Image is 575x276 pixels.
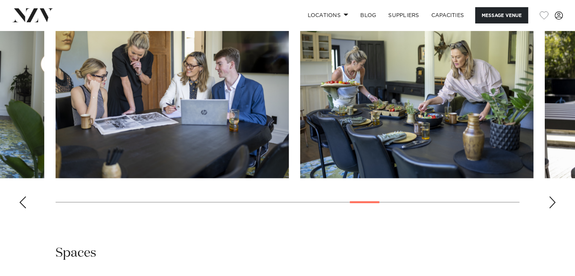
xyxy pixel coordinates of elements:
button: Message Venue [475,7,528,23]
swiper-slide: 20 / 30 [56,7,289,178]
h2: Spaces [56,245,96,262]
a: Locations [301,7,354,23]
img: nzv-logo.png [12,8,53,22]
a: SUPPLIERS [382,7,425,23]
a: BLOG [354,7,382,23]
swiper-slide: 21 / 30 [300,7,533,178]
a: Capacities [425,7,470,23]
